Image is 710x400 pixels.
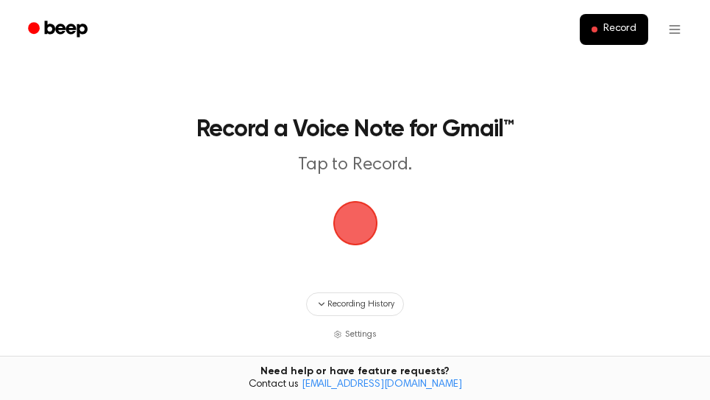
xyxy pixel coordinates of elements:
span: Record [603,23,636,36]
img: Beep Logo [333,201,377,245]
button: Recording History [306,292,403,316]
a: [EMAIL_ADDRESS][DOMAIN_NAME] [302,379,462,390]
h1: Record a Voice Note for Gmail™ [159,118,551,141]
span: Recording History [327,298,394,311]
button: Record [580,14,648,45]
p: Tap to Record. [159,153,551,178]
span: Settings [345,328,377,341]
button: Open menu [657,12,692,47]
button: Settings [333,328,377,341]
a: Beep [18,15,101,44]
span: Contact us [9,379,701,392]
